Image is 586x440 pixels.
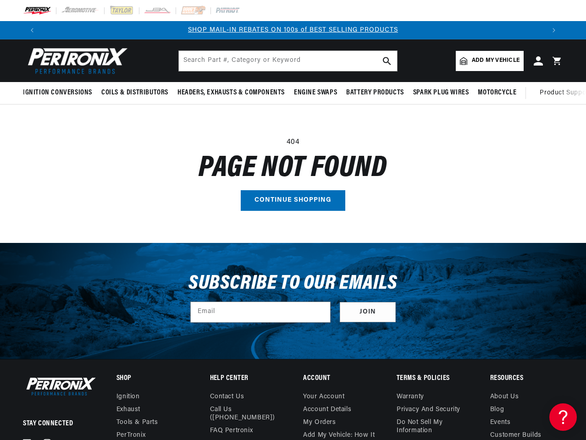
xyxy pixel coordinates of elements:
[210,403,276,424] a: Call Us ([PHONE_NUMBER])
[397,403,460,416] a: Privacy and Security
[241,190,345,211] a: Continue shopping
[23,137,563,148] p: 404
[377,51,397,71] button: search button
[188,275,398,292] h3: Subscribe to our emails
[342,82,409,104] summary: Battery Products
[188,27,398,33] a: SHOP MAIL-IN REBATES ON 100s of BEST SELLING PRODUCTS
[340,302,396,323] button: Subscribe
[210,424,253,437] a: FAQ Pertronix
[397,416,470,437] a: Do not sell my information
[456,51,524,71] a: Add my vehicle
[545,21,563,39] button: Translation missing: en.sections.announcements.next_announcement
[23,156,563,181] h1: Page not found
[289,82,342,104] summary: Engine Swaps
[294,88,337,98] span: Engine Swaps
[97,82,173,104] summary: Coils & Distributors
[101,88,168,98] span: Coils & Distributors
[409,82,474,104] summary: Spark Plug Wires
[23,419,87,429] p: Stay Connected
[191,302,330,322] input: Email
[210,393,244,403] a: Contact us
[490,416,511,429] a: Events
[473,82,521,104] summary: Motorcycle
[179,51,397,71] input: Search Part #, Category or Keyword
[41,25,545,35] div: 2 of 3
[303,403,351,416] a: Account details
[23,82,97,104] summary: Ignition Conversions
[116,416,158,429] a: Tools & Parts
[472,56,520,65] span: Add my vehicle
[303,416,336,429] a: My orders
[397,393,424,403] a: Warranty
[23,45,128,77] img: Pertronix
[173,82,289,104] summary: Headers, Exhausts & Components
[478,88,516,98] span: Motorcycle
[413,88,469,98] span: Spark Plug Wires
[23,88,92,98] span: Ignition Conversions
[490,403,504,416] a: Blog
[116,393,140,403] a: Ignition
[303,393,344,403] a: Your account
[41,25,545,35] div: Announcement
[23,375,96,397] img: Pertronix
[346,88,404,98] span: Battery Products
[23,21,41,39] button: Translation missing: en.sections.announcements.previous_announcement
[116,403,140,416] a: Exhaust
[490,393,519,403] a: About Us
[177,88,285,98] span: Headers, Exhausts & Components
